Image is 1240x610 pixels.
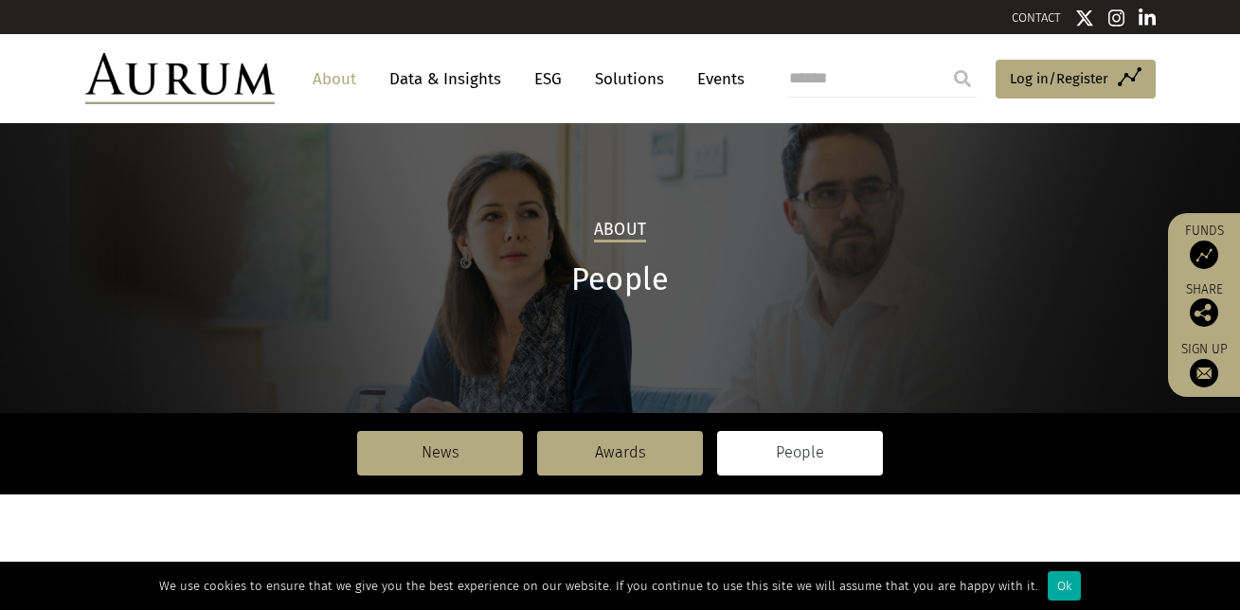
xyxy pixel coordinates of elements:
input: Submit [943,60,981,98]
a: Awards [537,431,703,475]
img: Sign up to our newsletter [1190,359,1218,387]
img: Access Funds [1190,241,1218,269]
a: Solutions [585,62,674,97]
a: News [357,431,523,475]
a: Data & Insights [380,62,511,97]
img: Aurum [85,53,275,104]
a: Funds [1177,223,1231,269]
img: Twitter icon [1075,9,1094,27]
div: Share [1177,283,1231,327]
a: CONTACT [1012,10,1061,25]
div: Ok [1048,571,1081,601]
a: ESG [525,62,571,97]
a: People [717,431,883,475]
img: Instagram icon [1108,9,1125,27]
img: Share this post [1190,298,1218,327]
img: Linkedin icon [1139,9,1156,27]
a: About [303,62,366,97]
h2: About [594,220,646,242]
h1: People [85,261,1156,298]
a: Events [688,62,745,97]
a: Sign up [1177,341,1231,387]
span: Log in/Register [1010,67,1108,90]
a: Log in/Register [996,60,1156,99]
